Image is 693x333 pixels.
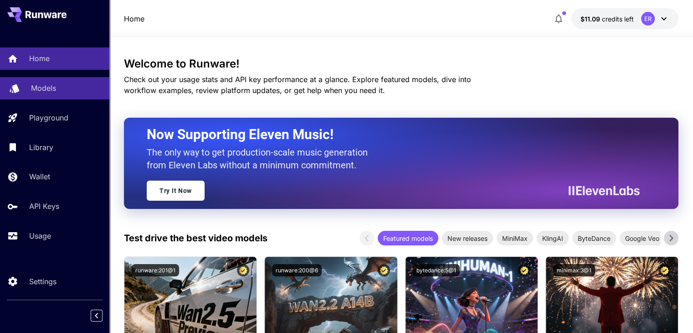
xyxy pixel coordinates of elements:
p: Usage [29,230,51,241]
div: ER [641,12,655,26]
div: MiniMax [497,231,533,245]
span: MiniMax [497,234,533,243]
a: Try It Now [147,181,205,201]
span: ByteDance [572,234,616,243]
span: credits left [602,15,634,23]
span: Featured models [378,234,438,243]
span: Check out your usage stats and API key performance at a glance. Explore featured models, dive int... [124,75,471,95]
h3: Welcome to Runware! [124,57,678,70]
button: bytedance:5@1 [413,264,460,276]
p: API Keys [29,201,59,212]
p: Settings [29,276,56,287]
span: KlingAI [537,234,569,243]
p: The only way to get production-scale music generation from Eleven Labs without a minimum commitment. [147,146,375,172]
div: ByteDance [572,231,616,245]
h2: Now Supporting Eleven Music! [147,126,633,143]
span: $11.09 [580,15,602,23]
p: Models [31,83,56,94]
button: Certified Model – Vetted for best performance and includes a commercial license. [658,264,671,276]
button: runware:200@6 [272,264,322,276]
button: Certified Model – Vetted for best performance and includes a commercial license. [237,264,249,276]
p: Test drive the best video models [124,231,267,245]
button: runware:201@1 [132,264,179,276]
a: Home [124,13,144,24]
button: $11.09173ER [571,8,678,29]
button: minimax:3@1 [553,264,595,276]
button: Collapse sidebar [91,310,103,322]
div: KlingAI [537,231,569,245]
div: Google Veo [620,231,665,245]
button: Certified Model – Vetted for best performance and includes a commercial license. [518,264,530,276]
div: Collapse sidebar [98,307,109,324]
nav: breadcrumb [124,13,144,24]
div: Featured models [378,231,438,245]
p: Playground [29,112,68,123]
button: Certified Model – Vetted for best performance and includes a commercial license. [378,264,390,276]
p: Wallet [29,171,50,182]
span: Google Veo [620,234,665,243]
p: Home [29,53,50,64]
div: $11.09173 [580,14,634,24]
p: Library [29,142,53,153]
div: New releases [442,231,493,245]
span: New releases [442,234,493,243]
